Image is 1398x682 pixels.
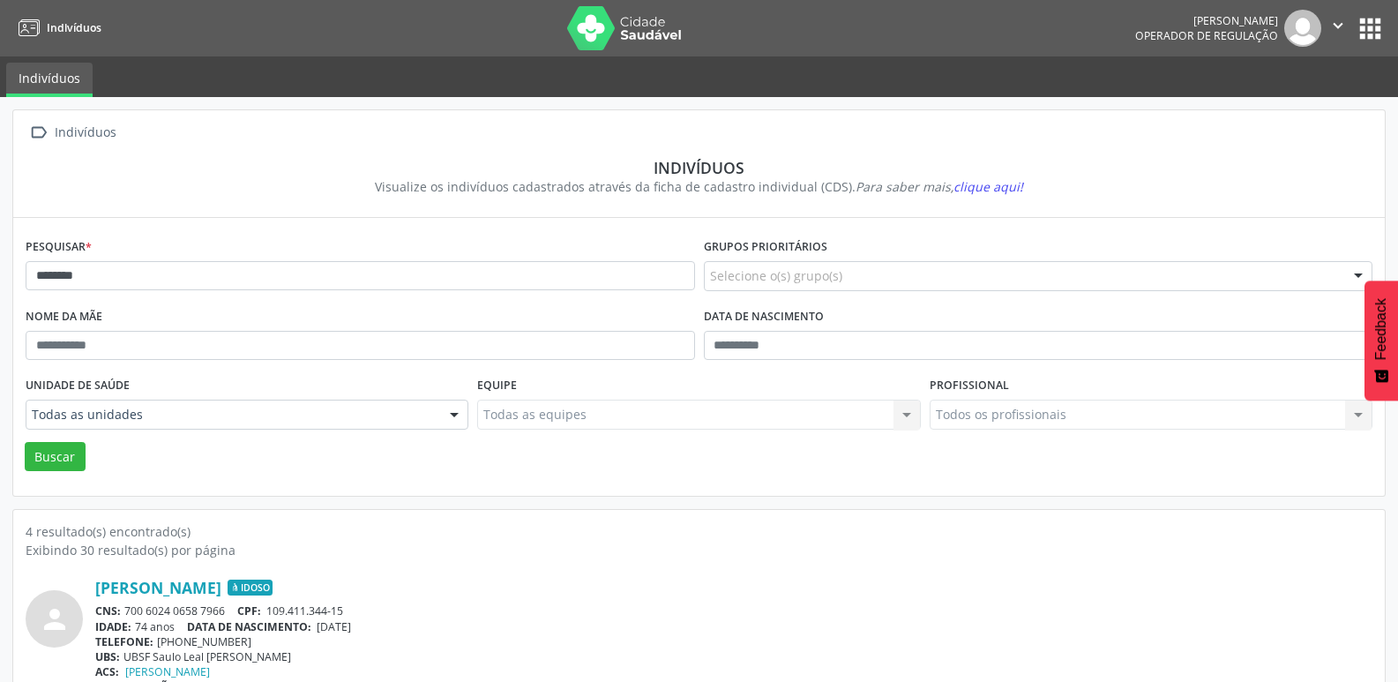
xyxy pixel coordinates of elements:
a: Indivíduos [6,63,93,97]
div: Exibindo 30 resultado(s) por página [26,541,1372,559]
div: 74 anos [95,619,1372,634]
label: Equipe [477,372,517,400]
i: Para saber mais, [856,178,1023,195]
span: Operador de regulação [1135,28,1278,43]
button: Feedback - Mostrar pesquisa [1364,281,1398,401]
div: 4 resultado(s) encontrado(s) [26,522,1372,541]
span: 109.411.344-15 [266,603,343,618]
span: Selecione o(s) grupo(s) [710,266,842,285]
button:  [1321,10,1355,47]
label: Profissional [930,372,1009,400]
span: [DATE] [317,619,351,634]
i: person [39,603,71,635]
button: Buscar [25,442,86,472]
span: Indivíduos [47,20,101,35]
span: UBS: [95,649,120,664]
span: ACS: [95,664,119,679]
button: apps [1355,13,1386,44]
label: Pesquisar [26,234,92,261]
div: UBSF Saulo Leal [PERSON_NAME] [95,649,1372,664]
span: clique aqui! [953,178,1023,195]
span: CPF: [237,603,261,618]
a: [PERSON_NAME] [95,578,221,597]
span: DATA DE NASCIMENTO: [187,619,311,634]
label: Grupos prioritários [704,234,827,261]
label: Nome da mãe [26,304,102,331]
div: 700 6024 0658 7966 [95,603,1372,618]
div: Indivíduos [51,120,119,146]
a:  Indivíduos [26,120,119,146]
div: Indivíduos [38,158,1360,177]
span: Todas as unidades [32,406,432,423]
span: TELEFONE: [95,634,153,649]
img: img [1284,10,1321,47]
span: IDADE: [95,619,131,634]
a: [PERSON_NAME] [125,664,210,679]
span: Feedback [1373,298,1389,360]
div: [PERSON_NAME] [1135,13,1278,28]
i:  [26,120,51,146]
span: CNS: [95,603,121,618]
div: [PHONE_NUMBER] [95,634,1372,649]
label: Unidade de saúde [26,372,130,400]
i:  [1328,16,1348,35]
span: Idoso [228,580,273,596]
a: Indivíduos [12,13,101,42]
div: Visualize os indivíduos cadastrados através da ficha de cadastro individual (CDS). [38,177,1360,196]
label: Data de nascimento [704,304,824,331]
